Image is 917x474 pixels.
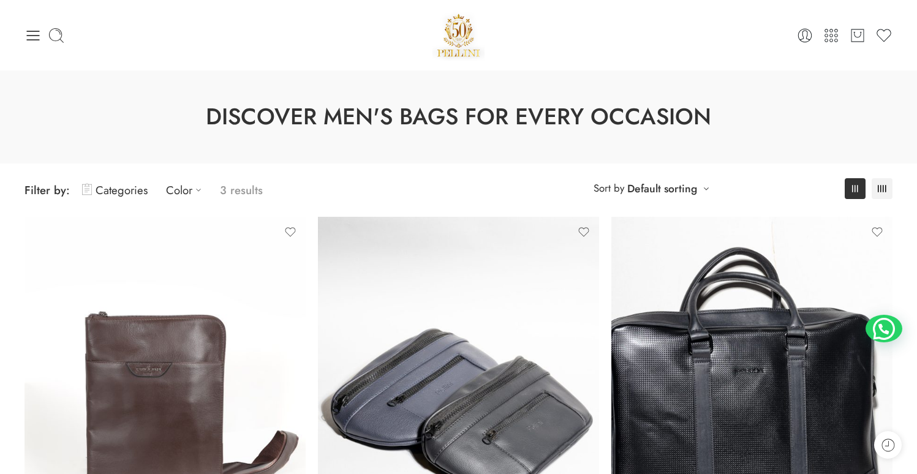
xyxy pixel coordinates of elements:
img: Pellini [432,9,485,61]
p: 3 results [220,176,263,205]
span: Filter by: [25,182,70,198]
a: Pellini - [432,9,485,61]
a: Login / Register [796,27,813,44]
a: Categories [82,176,148,205]
a: Default sorting [627,180,697,197]
h1: Discover Men's Bags for Every Occasion [31,101,886,133]
span: Sort by [594,178,624,198]
a: Color [166,176,208,205]
a: Cart [849,27,866,44]
a: Wishlist [875,27,892,44]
